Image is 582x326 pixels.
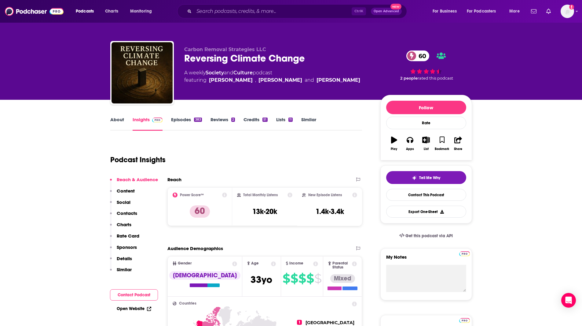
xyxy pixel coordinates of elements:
div: 383 [194,118,202,122]
span: $ [291,274,298,283]
span: For Podcasters [467,7,496,16]
p: Content [117,188,135,194]
button: Sponsors [110,244,137,256]
a: Culture [233,70,253,76]
p: 60 [190,205,210,218]
button: open menu [505,6,527,16]
svg: Add a profile image [569,5,574,9]
span: , [255,77,256,84]
h2: Power Score™ [180,193,204,197]
span: rated this podcast [418,76,453,81]
span: 60 [412,51,429,61]
button: List [418,133,434,155]
button: Contact Podcast [110,289,158,301]
div: Search podcasts, credits, & more... [183,4,413,18]
div: [PERSON_NAME] [258,77,302,84]
span: More [509,7,520,16]
span: $ [306,274,314,283]
a: Pro website [459,250,470,256]
button: open menu [428,6,464,16]
a: Credits51 [243,117,267,131]
span: Parental Status [332,261,351,269]
a: Open Website [117,306,151,311]
label: My Notes [386,254,466,265]
span: and [224,70,233,76]
div: 60 2 peoplerated this podcast [380,47,472,84]
img: Podchaser Pro [459,318,470,323]
a: Get this podcast via API [394,228,458,243]
div: A weekly podcast [184,69,360,84]
button: Content [110,188,135,199]
span: Tell Me Why [419,175,440,180]
span: [GEOGRAPHIC_DATA] [306,320,354,325]
span: $ [298,274,306,283]
button: Similar [110,267,132,278]
a: Reviews2 [210,117,235,131]
span: Monitoring [130,7,152,16]
button: tell me why sparkleTell Me Why [386,171,466,184]
div: Open Intercom Messenger [561,293,576,308]
h2: Reach [167,177,181,182]
h3: 13k-20k [252,207,277,216]
input: Search podcasts, credits, & more... [194,6,352,16]
button: Export One-Sheet [386,206,466,218]
h2: Total Monthly Listens [243,193,278,197]
img: Reversing Climate Change [112,42,173,103]
span: Carbon Removal Strategies LLC [184,47,266,52]
p: Social [117,199,130,205]
a: Lists11 [276,117,293,131]
img: User Profile [561,5,574,18]
span: Podcasts [76,7,94,16]
button: Rate Card [110,233,139,244]
span: featuring [184,77,360,84]
p: Charts [117,222,131,227]
div: Share [454,147,462,151]
span: Ctrl K [352,7,366,15]
div: 2 [231,118,235,122]
button: Follow [386,101,466,114]
a: Society [206,70,224,76]
h1: Podcast Insights [110,155,166,164]
a: Similar [301,117,316,131]
button: Reach & Audience [110,177,158,188]
div: Apps [406,147,414,151]
span: $ [314,274,321,283]
button: open menu [463,6,505,16]
img: Podchaser Pro [459,251,470,256]
a: Show notifications dropdown [544,6,553,17]
p: Contacts [117,210,137,216]
a: Pro website [459,317,470,323]
span: For Business [433,7,457,16]
span: 2 people [400,76,418,81]
button: Play [386,133,402,155]
a: 60 [406,51,429,61]
button: Details [110,256,132,267]
span: Open Advanced [374,10,399,13]
span: Countries [179,302,196,305]
h2: New Episode Listens [308,193,342,197]
span: Get this podcast via API [405,233,453,238]
p: Rate Card [117,233,139,239]
div: List [424,147,429,151]
img: Podchaser - Follow, Share and Rate Podcasts [5,6,64,17]
a: InsightsPodchaser Pro [133,117,163,131]
p: Details [117,256,132,261]
button: Share [450,133,466,155]
div: [DEMOGRAPHIC_DATA] [169,271,240,280]
div: 51 [262,118,267,122]
button: open menu [126,6,160,16]
div: Rate [386,117,466,129]
button: Show profile menu [561,5,574,18]
span: 1 [297,320,302,325]
span: Charts [105,7,118,16]
h2: Audience Demographics [167,245,223,251]
p: Reach & Audience [117,177,158,182]
div: [PERSON_NAME] [209,77,253,84]
a: Charts [101,6,122,16]
a: Show notifications dropdown [529,6,539,17]
span: Age [251,261,259,265]
span: and [305,77,314,84]
button: Charts [110,222,131,233]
